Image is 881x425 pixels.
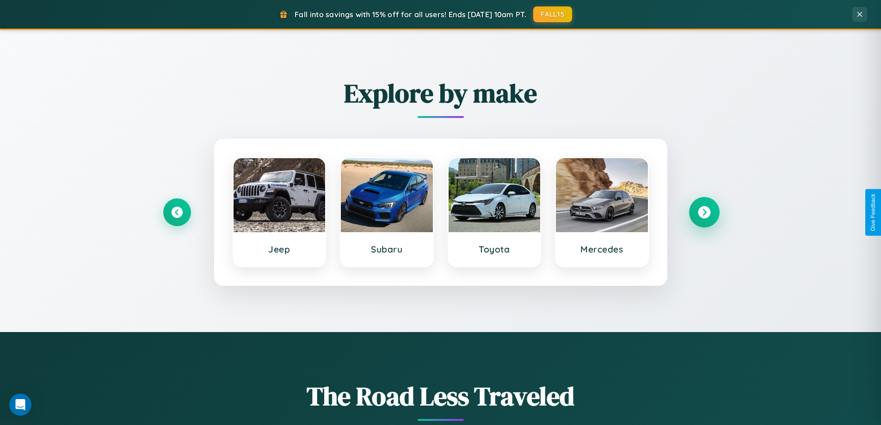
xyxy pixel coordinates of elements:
[295,10,526,19] span: Fall into savings with 15% off for all users! Ends [DATE] 10am PT.
[9,394,31,416] div: Open Intercom Messenger
[565,244,639,255] h3: Mercedes
[243,244,316,255] h3: Jeep
[163,75,718,111] h2: Explore by make
[163,378,718,414] h1: The Road Less Traveled
[870,194,876,231] div: Give Feedback
[458,244,531,255] h3: Toyota
[350,244,424,255] h3: Subaru
[533,6,572,22] button: FALL15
